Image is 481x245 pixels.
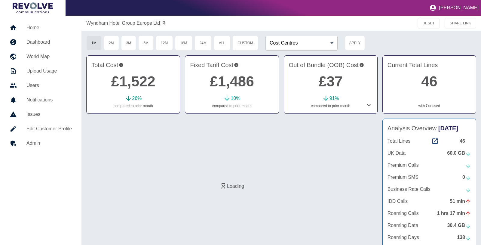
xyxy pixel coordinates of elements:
a: Home [5,20,77,35]
h5: Notifications [26,96,72,104]
a: Wyndham Hotel Group Europe Ltd [86,20,160,27]
div: 30.4 GB [447,222,471,229]
span: [DATE] [438,125,458,132]
button: RESET [418,18,440,29]
a: Issues [5,107,77,122]
button: 18M [175,36,192,51]
p: Total Lines [388,138,411,145]
p: UK Data [388,150,406,157]
p: Roaming Data [388,222,418,229]
h5: Home [26,24,72,31]
button: Apply [345,36,365,51]
h5: Edit Customer Profile [26,125,72,132]
h5: Upload Usage [26,67,72,75]
p: Premium Calls [388,162,419,169]
a: Roaming Days138 [388,234,471,241]
a: Total Lines46 [388,138,471,145]
p: Roaming Days [388,234,419,241]
button: [PERSON_NAME] [427,2,481,14]
button: Custom [232,36,258,51]
button: 2M [104,36,119,51]
p: IDD Calls [388,198,408,205]
button: 3M [121,36,136,51]
a: Roaming Data30.4 GB [388,222,471,229]
p: Premium SMS [388,174,418,181]
p: Business Rate Calls [388,186,430,193]
h5: Users [26,82,72,89]
button: All [214,36,230,51]
h5: Dashboard [26,39,72,46]
h4: Analysis Overview [388,124,471,133]
a: UK Data60.0 GB [388,150,471,157]
img: Logo [13,2,53,13]
div: 60.0 GB [447,150,471,157]
h5: Issues [26,111,72,118]
a: Dashboard [5,35,77,49]
button: 1M [86,36,102,51]
a: World Map [5,49,77,64]
h5: Admin [26,140,72,147]
a: Users [5,78,77,93]
a: Roaming Calls1 hrs 17 min [388,210,471,217]
a: IDD Calls51 min [388,198,471,205]
a: Business Rate Calls [388,186,471,193]
a: Premium Calls [388,162,471,169]
p: [PERSON_NAME] [439,5,479,11]
a: Notifications [5,93,77,107]
div: 1 hrs 17 min [437,210,471,217]
a: Admin [5,136,77,150]
a: Premium SMS0 [388,174,471,181]
h5: World Map [26,53,72,60]
div: 46 [460,138,471,145]
button: 24M [195,36,212,51]
a: Upload Usage [5,64,77,78]
div: 51 min [450,198,471,205]
div: 0 [462,174,471,181]
div: 138 [457,234,471,241]
button: 12M [156,36,173,51]
button: SHARE LINK [445,18,476,29]
button: 6M [138,36,154,51]
p: Roaming Calls [388,210,419,217]
a: Edit Customer Profile [5,122,77,136]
